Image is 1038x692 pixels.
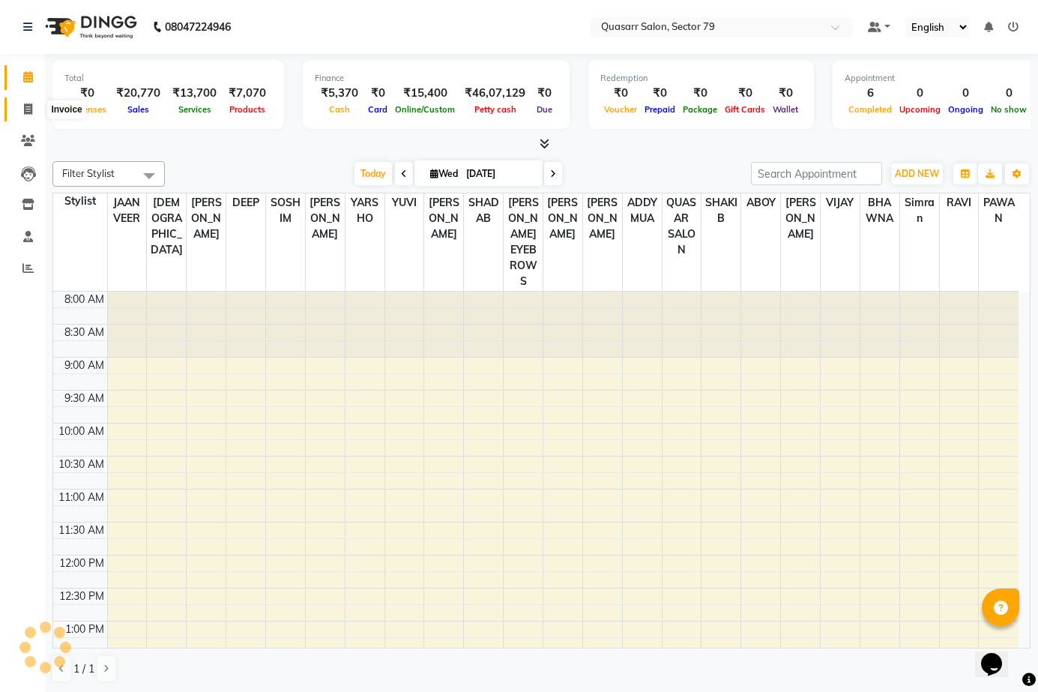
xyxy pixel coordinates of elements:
span: [PERSON_NAME] [543,193,582,244]
span: [PERSON_NAME] [583,193,622,244]
span: Simran [900,193,939,228]
div: 11:00 AM [55,490,107,505]
span: No show [987,104,1031,115]
div: 12:00 PM [56,556,107,571]
span: Prepaid [641,104,679,115]
div: 0 [944,85,987,102]
div: Total [64,72,272,85]
div: ₹13,700 [166,85,223,102]
div: ₹46,07,129 [459,85,531,102]
div: Redemption [600,72,802,85]
div: 0 [896,85,944,102]
div: ₹20,770 [110,85,166,102]
div: ₹5,370 [315,85,364,102]
span: DEEP [226,193,265,212]
span: VIJAY [821,193,860,212]
div: ₹0 [641,85,679,102]
span: [PERSON_NAME] [306,193,345,244]
span: ADD NEW [895,168,939,179]
span: Voucher [600,104,641,115]
div: 8:30 AM [61,325,107,340]
div: ₹0 [721,85,769,102]
span: YUVI [385,193,424,212]
span: Services [175,104,215,115]
div: ₹0 [769,85,802,102]
span: QUASAR SALON [663,193,701,259]
span: SHADAB [464,193,503,228]
span: Today [354,162,392,185]
div: ₹7,070 [223,85,272,102]
div: Finance [315,72,558,85]
span: Petty cash [471,104,520,115]
input: 2025-09-03 [462,163,537,185]
span: Cash [325,104,354,115]
span: Wed [426,168,462,179]
div: ₹0 [64,85,110,102]
div: 9:30 AM [61,391,107,406]
iframe: chat widget [975,632,1023,677]
div: 11:30 AM [55,523,107,538]
span: Completed [845,104,896,115]
span: [PERSON_NAME] [187,193,226,244]
span: Wallet [769,104,802,115]
span: 1 / 1 [73,661,94,677]
span: SOSHIM [266,193,305,228]
div: ₹0 [531,85,558,102]
span: ABOY [741,193,780,212]
div: 12:30 PM [56,589,107,604]
span: ADDY MUA [623,193,662,228]
div: 1:00 PM [62,622,107,637]
b: 08047224946 [165,6,231,48]
span: RAVI [940,193,979,212]
div: 10:00 AM [55,424,107,439]
div: 0 [987,85,1031,102]
div: Stylist [53,193,107,209]
span: Upcoming [896,104,944,115]
span: [PERSON_NAME] [424,193,463,244]
span: SHAKIB [701,193,740,228]
span: Sales [124,104,153,115]
span: Online/Custom [391,104,459,115]
span: Due [533,104,556,115]
div: ₹0 [600,85,641,102]
div: 8:00 AM [61,292,107,307]
span: JAANVEER [108,193,147,228]
span: [PERSON_NAME] EYEBROWS [504,193,543,291]
img: logo [38,6,141,48]
div: ₹0 [364,85,391,102]
div: ₹15,400 [391,85,459,102]
input: Search Appointment [751,162,882,185]
div: 6 [845,85,896,102]
span: BHAWNA [860,193,899,228]
div: 9:00 AM [61,358,107,373]
div: Invoice [47,100,85,118]
span: [PERSON_NAME] [781,193,820,244]
span: Products [226,104,269,115]
span: [DEMOGRAPHIC_DATA] [147,193,186,259]
div: Appointment [845,72,1031,85]
div: ₹0 [679,85,721,102]
div: 10:30 AM [55,457,107,472]
span: Gift Cards [721,104,769,115]
span: Filter Stylist [62,167,115,179]
span: YARSHO [346,193,384,228]
span: Package [679,104,721,115]
span: Card [364,104,391,115]
span: Ongoing [944,104,987,115]
span: PAWAN [979,193,1019,228]
button: ADD NEW [891,163,943,184]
